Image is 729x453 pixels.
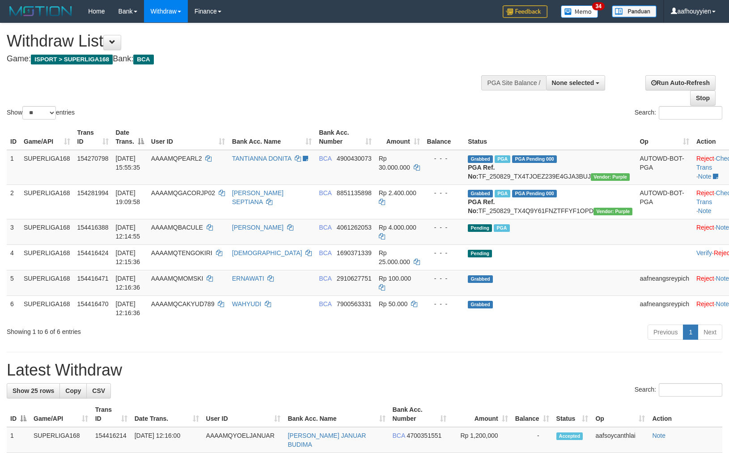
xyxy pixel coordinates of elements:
div: - - - [427,188,461,197]
a: Reject [696,275,714,282]
span: Marked by aafmaleo [495,155,510,163]
img: Feedback.jpg [503,5,547,18]
span: Vendor URL: https://trx4.1velocity.biz [591,173,630,181]
td: TF_250829_TX4TJOEZ239E4GJA3BUJ [464,150,636,185]
td: 5 [7,270,20,295]
span: [DATE] 15:55:35 [116,155,140,171]
div: - - - [427,223,461,232]
img: panduan.png [612,5,657,17]
span: AAAAMQBACULE [151,224,203,231]
span: ISPORT > SUPERLIGA168 [31,55,113,64]
th: ID: activate to sort column descending [7,402,30,427]
span: [DATE] 19:09:58 [116,189,140,205]
span: 154270798 [77,155,109,162]
a: Stop [690,90,716,106]
td: 2 [7,184,20,219]
label: Search: [635,106,722,120]
h1: Latest Withdraw [7,361,722,379]
span: Vendor URL: https://trx4.1velocity.biz [593,208,632,215]
th: Op: activate to sort column ascending [636,124,693,150]
span: 154416424 [77,249,109,256]
a: TANTIANNA DONITA [232,155,292,162]
a: CSV [86,383,111,398]
span: Marked by aafnonsreyleab [495,190,510,197]
a: 1 [683,325,698,340]
td: - [512,427,553,453]
td: SUPERLIGA168 [20,219,74,244]
span: Copy 4900430073 to clipboard [337,155,372,162]
td: SUPERLIGA168 [20,295,74,321]
a: [PERSON_NAME] JANUAR BUDIMA [288,432,366,448]
a: Reject [696,155,714,162]
td: SUPERLIGA168 [30,427,92,453]
span: CSV [92,387,105,394]
span: Copy 8851135898 to clipboard [337,189,372,197]
img: Button%20Memo.svg [561,5,598,18]
h4: Game: Bank: [7,55,477,64]
span: PGA Pending [512,190,557,197]
span: Copy 4061262053 to clipboard [337,224,372,231]
span: AAAAMQCAKYUD789 [151,300,215,308]
a: Reject [696,300,714,308]
th: Action [648,402,722,427]
td: Rp 1,200,000 [450,427,512,453]
span: [DATE] 12:16:36 [116,300,140,316]
th: Status: activate to sort column ascending [553,402,592,427]
td: SUPERLIGA168 [20,270,74,295]
th: Amount: activate to sort column ascending [450,402,512,427]
th: Balance: activate to sort column ascending [512,402,553,427]
a: ERNAWATI [232,275,264,282]
a: Note [698,207,712,214]
span: BCA [319,224,331,231]
span: AAAAMQPEARL2 [151,155,202,162]
div: - - - [427,299,461,308]
span: 34 [592,2,604,10]
span: Marked by aafsoycanthlai [494,224,509,232]
span: Copy 7900563331 to clipboard [337,300,372,308]
span: Copy 4700351551 to clipboard [407,432,441,439]
th: Date Trans.: activate to sort column ascending [131,402,203,427]
a: Copy [59,383,87,398]
input: Search: [659,383,722,397]
a: [PERSON_NAME] SEPTIANA [232,189,284,205]
span: BCA [319,155,331,162]
td: 154416214 [92,427,131,453]
td: 1 [7,427,30,453]
span: Pending [468,224,492,232]
a: Note [652,432,665,439]
div: - - - [427,248,461,257]
th: Balance [424,124,465,150]
img: MOTION_logo.png [7,4,75,18]
b: PGA Ref. No: [468,164,495,180]
span: Rp 4.000.000 [379,224,416,231]
th: User ID: activate to sort column ascending [148,124,229,150]
a: [DEMOGRAPHIC_DATA] [232,249,302,256]
th: ID [7,124,20,150]
span: Show 25 rows [13,387,54,394]
a: [PERSON_NAME] [232,224,284,231]
span: Copy [65,387,81,394]
a: Next [698,325,722,340]
th: Op: activate to sort column ascending [592,402,648,427]
span: Grabbed [468,190,493,197]
span: Rp 30.000.000 [379,155,410,171]
b: PGA Ref. No: [468,198,495,214]
span: Accepted [556,432,583,440]
td: 3 [7,219,20,244]
td: AUTOWD-BOT-PGA [636,184,693,219]
input: Search: [659,106,722,120]
span: AAAAMQMOMSKI [151,275,203,282]
span: Rp 50.000 [379,300,408,308]
td: SUPERLIGA168 [20,244,74,270]
h1: Withdraw List [7,32,477,50]
a: Note [698,173,712,180]
select: Showentries [22,106,56,120]
span: [DATE] 12:15:36 [116,249,140,265]
th: Game/API: activate to sort column ascending [30,402,92,427]
td: AUTOWD-BOT-PGA [636,150,693,185]
button: None selected [546,75,606,90]
span: Rp 25.000.000 [379,249,410,265]
th: Bank Acc. Number: activate to sort column ascending [315,124,375,150]
span: AAAAMQGACORJP02 [151,189,215,197]
td: SUPERLIGA168 [20,150,74,185]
